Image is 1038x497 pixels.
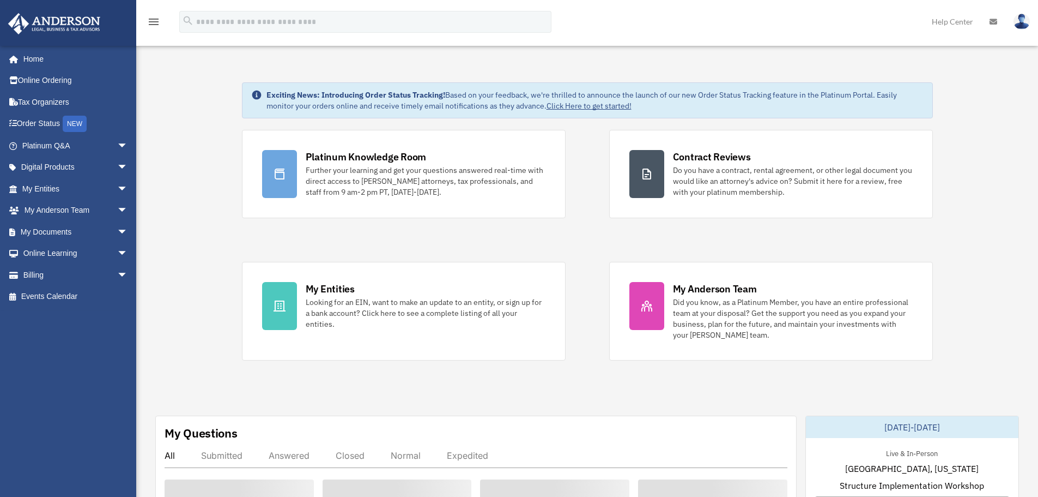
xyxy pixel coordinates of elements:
div: Looking for an EIN, want to make an update to an entity, or sign up for a bank account? Click her... [306,297,545,330]
div: Expedited [447,450,488,461]
a: Digital Productsarrow_drop_down [8,157,144,178]
div: Did you know, as a Platinum Member, you have an entire professional team at your disposal? Get th... [673,297,913,340]
a: Billingarrow_drop_down [8,264,144,286]
a: My Entities Looking for an EIN, want to make an update to an entity, or sign up for a bank accoun... [242,262,566,361]
div: Answered [269,450,309,461]
span: arrow_drop_down [117,135,139,157]
div: Contract Reviews [673,150,751,164]
div: Based on your feedback, we're thrilled to announce the launch of our new Order Status Tracking fe... [266,89,924,111]
div: My Anderson Team [673,282,757,296]
a: Platinum Q&Aarrow_drop_down [8,135,144,157]
a: menu [147,19,160,28]
span: arrow_drop_down [117,243,139,265]
i: menu [147,15,160,28]
div: Further your learning and get your questions answered real-time with direct access to [PERSON_NAM... [306,165,545,197]
a: My Anderson Team Did you know, as a Platinum Member, you have an entire professional team at your... [609,262,933,361]
div: Do you have a contract, rental agreement, or other legal document you would like an attorney's ad... [673,165,913,197]
a: Contract Reviews Do you have a contract, rental agreement, or other legal document you would like... [609,130,933,218]
a: Events Calendar [8,286,144,308]
a: Tax Organizers [8,91,144,113]
a: Platinum Knowledge Room Further your learning and get your questions answered real-time with dire... [242,130,566,218]
div: Live & In-Person [877,447,946,458]
span: arrow_drop_down [117,157,139,179]
a: Order StatusNEW [8,113,144,135]
div: All [165,450,175,461]
div: My Entities [306,282,355,296]
a: Online Learningarrow_drop_down [8,243,144,265]
span: arrow_drop_down [117,264,139,286]
span: Structure Implementation Workshop [840,479,984,492]
a: My Anderson Teamarrow_drop_down [8,200,144,221]
div: Platinum Knowledge Room [306,150,427,164]
a: Click Here to get started! [547,101,632,111]
span: arrow_drop_down [117,221,139,243]
a: My Documentsarrow_drop_down [8,221,144,243]
span: [GEOGRAPHIC_DATA], [US_STATE] [845,462,979,475]
div: Normal [391,450,421,461]
strong: Exciting News: Introducing Order Status Tracking! [266,90,445,100]
div: Closed [336,450,365,461]
img: User Pic [1013,14,1030,29]
span: arrow_drop_down [117,200,139,222]
a: Home [8,48,139,70]
a: Online Ordering [8,70,144,92]
div: My Questions [165,425,238,441]
span: arrow_drop_down [117,178,139,200]
div: NEW [63,116,87,132]
div: Submitted [201,450,242,461]
div: [DATE]-[DATE] [806,416,1018,438]
i: search [182,15,194,27]
a: My Entitiesarrow_drop_down [8,178,144,200]
img: Anderson Advisors Platinum Portal [5,13,104,34]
